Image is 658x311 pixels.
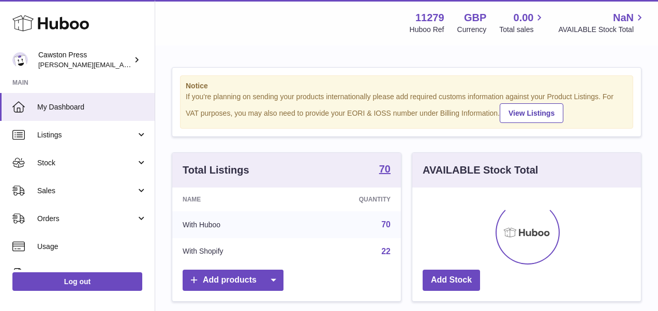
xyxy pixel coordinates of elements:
span: NaN [613,11,634,25]
span: Stock [37,158,136,168]
span: My Dashboard [37,102,147,112]
span: AVAILABLE Stock Total [558,25,646,35]
td: With Huboo [172,211,295,238]
span: Invoicing and Payments [37,270,136,279]
a: 70 [379,164,391,176]
div: Cawston Press [38,50,131,70]
th: Quantity [295,188,401,211]
h3: Total Listings [183,163,249,177]
span: 0.00 [514,11,534,25]
div: Currency [457,25,487,35]
a: 70 [381,220,391,229]
strong: 70 [379,164,391,174]
strong: GBP [464,11,486,25]
h3: AVAILABLE Stock Total [423,163,538,177]
div: If you're planning on sending your products internationally please add required customs informati... [186,92,627,123]
a: Log out [12,272,142,291]
a: Add Stock [423,270,480,291]
span: Orders [37,214,136,224]
th: Name [172,188,295,211]
span: [PERSON_NAME][EMAIL_ADDRESS][PERSON_NAME][DOMAIN_NAME] [38,60,263,69]
span: Listings [37,130,136,140]
a: 0.00 Total sales [499,11,545,35]
td: With Shopify [172,238,295,265]
div: Huboo Ref [410,25,444,35]
strong: Notice [186,81,627,91]
strong: 11279 [415,11,444,25]
a: Add products [183,270,283,291]
span: Sales [37,186,136,196]
a: 22 [381,247,391,256]
img: thomas.carson@cawstonpress.com [12,52,28,68]
span: Total sales [499,25,545,35]
a: View Listings [500,103,563,123]
a: NaN AVAILABLE Stock Total [558,11,646,35]
span: Usage [37,242,147,252]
